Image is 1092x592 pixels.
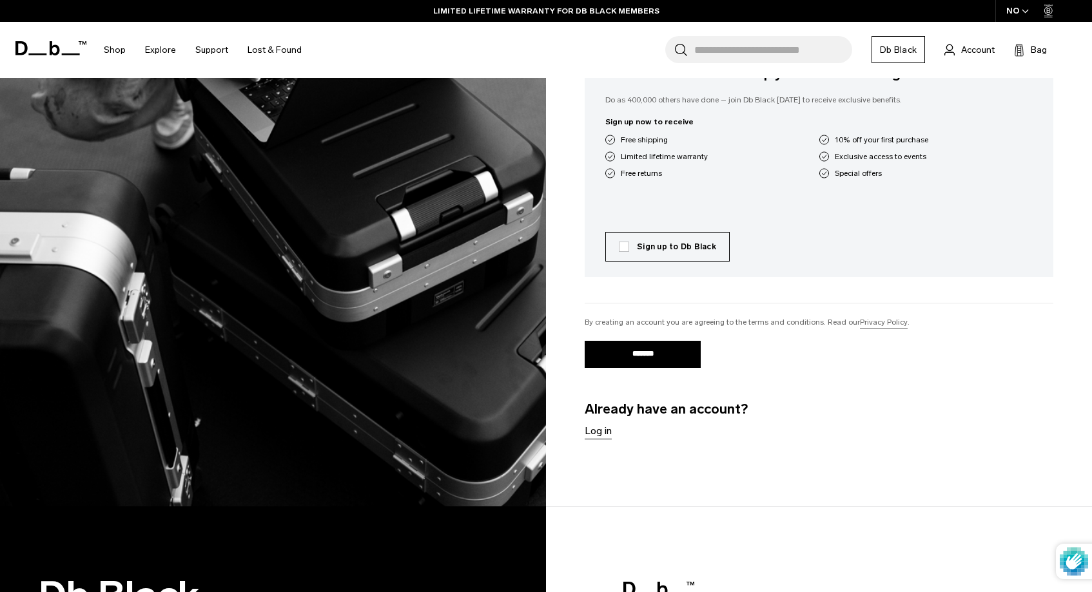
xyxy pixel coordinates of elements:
span: Free returns [621,167,662,179]
span: Bag [1031,43,1047,57]
label: Sign up to Db Black [619,241,716,253]
span: Special offers [835,167,882,179]
a: LIMITED LIFETIME WARRANTY FOR DB BLACK MEMBERS [433,5,659,17]
div: By creating an account you are agreeing to the terms and conditions. Read our . [585,316,1053,328]
button: Bag [1014,42,1047,57]
p: Do as 400,000 others have done – join Db Black [DATE] to receive exclusive benefits. [605,94,1033,106]
span: Limited lifetime warranty [621,151,708,162]
a: Lost & Found [248,27,302,73]
span: Account [961,43,995,57]
span: Free shipping [621,134,668,146]
a: Explore [145,27,176,73]
p: Sign up now to receive [605,116,1033,128]
h4: Already have an account? [585,399,1053,439]
a: Db Black [872,36,925,63]
span: Exclusive access to events [835,151,926,162]
a: Privacy Policy [860,316,908,328]
img: Protected by hCaptcha [1060,544,1088,579]
a: Support [195,27,228,73]
nav: Main Navigation [94,22,311,78]
a: Account [944,42,995,57]
span: 10% off your first purchase [835,134,928,146]
a: Shop [104,27,126,73]
a: Log in [585,423,612,439]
